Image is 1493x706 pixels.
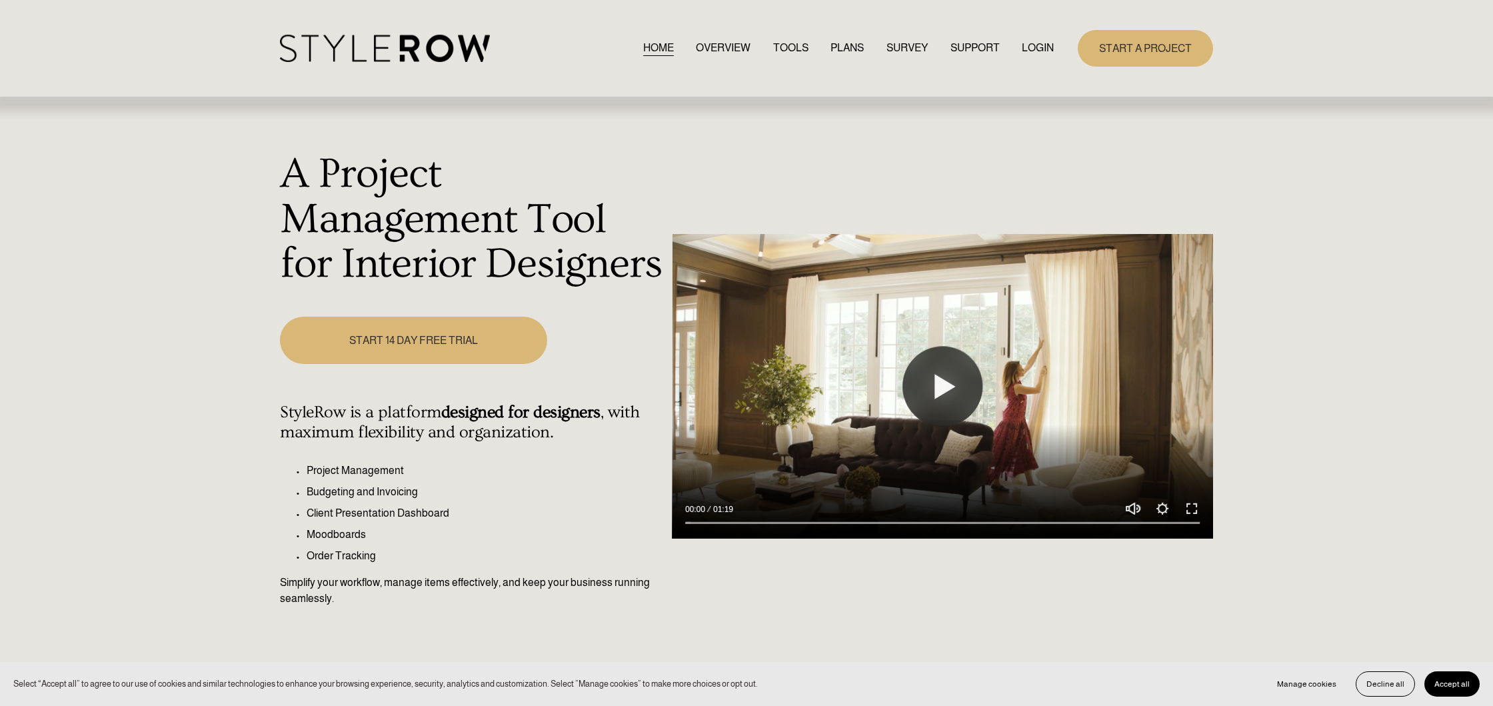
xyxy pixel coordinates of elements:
button: Accept all [1424,671,1480,697]
p: Project Management [307,463,665,479]
p: Client Presentation Dashboard [307,505,665,521]
button: Manage cookies [1267,671,1346,697]
p: Moodboards [307,527,665,543]
p: Order Tracking [307,548,665,564]
span: Accept all [1434,679,1470,689]
span: SUPPORT [950,40,1000,56]
span: Decline all [1366,679,1404,689]
a: HOME [643,39,674,57]
h1: A Project Management Tool for Interior Designers [280,152,665,287]
a: START 14 DAY FREE TRIAL [280,317,547,364]
img: StyleRow [280,35,490,62]
a: START A PROJECT [1078,30,1213,67]
a: TOOLS [773,39,808,57]
a: SURVEY [886,39,928,57]
a: PLANS [830,39,864,57]
button: Play [902,347,982,427]
p: Budgeting and Invoicing [307,484,665,500]
div: Duration [709,503,737,516]
a: OVERVIEW [696,39,750,57]
input: Seek [685,519,1200,528]
a: LOGIN [1022,39,1054,57]
div: Current time [685,503,709,516]
h4: StyleRow is a platform , with maximum flexibility and organization. [280,403,665,443]
p: Select “Accept all” to agree to our use of cookies and similar technologies to enhance your brows... [13,677,758,690]
strong: designed for designers [441,403,601,422]
a: folder dropdown [950,39,1000,57]
button: Decline all [1356,671,1415,697]
p: Simplify your workflow, manage items effectively, and keep your business running seamlessly. [280,575,665,607]
span: Manage cookies [1277,679,1336,689]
